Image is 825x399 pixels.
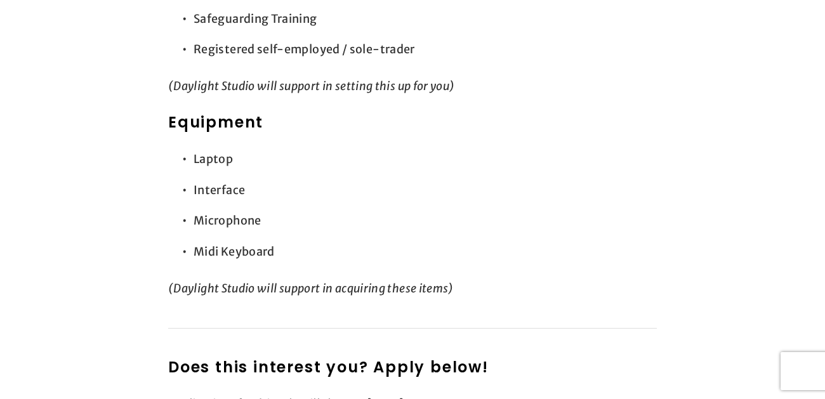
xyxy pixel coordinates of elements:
h2: Equipment [168,111,657,134]
p: Safeguarding Training [194,6,657,32]
p: Midi Keyboard [194,239,657,265]
em: (Daylight Studio will support in acquiring these items) [168,281,454,296]
em: (Daylight Studio will support in setting this up for you) [168,79,455,93]
p: Interface [194,178,657,203]
p: Microphone [194,208,657,233]
p: Registered self-employed / sole-trader [194,37,657,62]
h2: Does this interest you? Apply below! [168,356,657,379]
p: Laptop [194,147,657,172]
